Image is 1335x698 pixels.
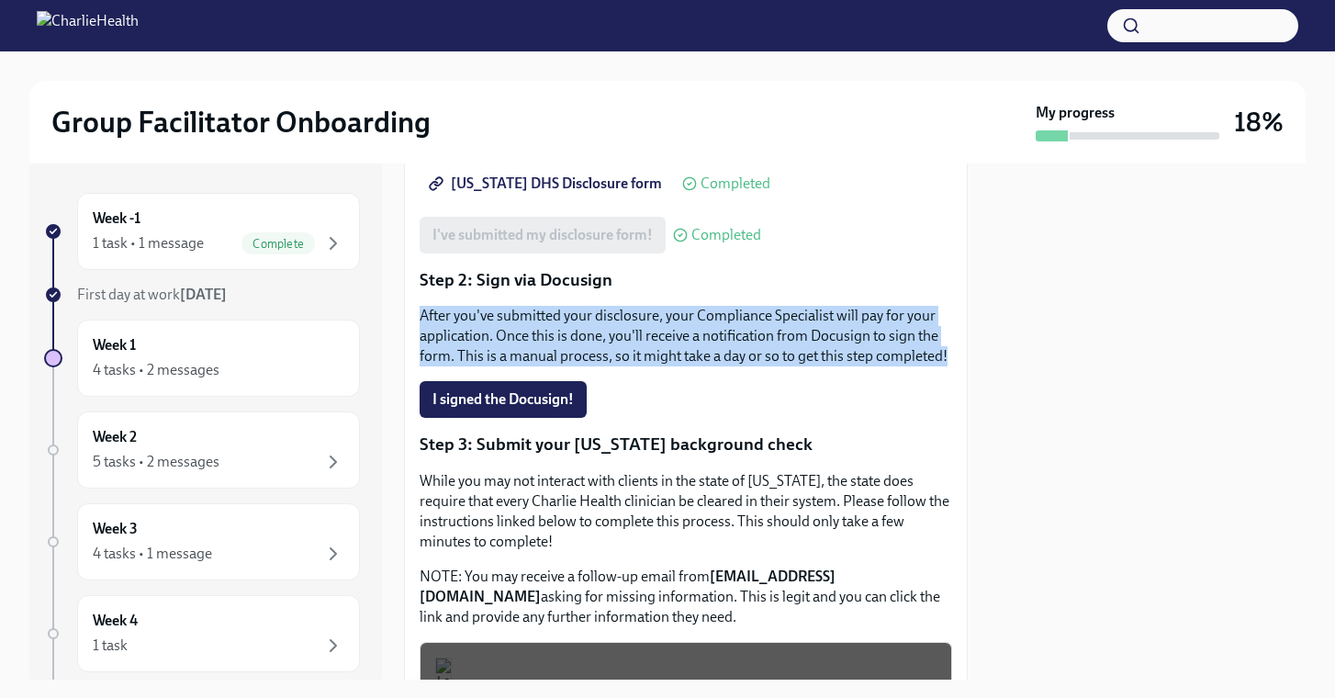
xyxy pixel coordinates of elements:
[93,636,128,656] div: 1 task
[420,567,952,627] p: NOTE: You may receive a follow-up email from asking for missing information. This is legit and yo...
[420,165,675,202] a: [US_STATE] DHS Disclosure form
[420,568,836,605] strong: [EMAIL_ADDRESS][DOMAIN_NAME]
[93,208,140,229] h6: Week -1
[420,381,587,418] button: I signed the Docusign!
[93,611,138,631] h6: Week 4
[691,228,761,242] span: Completed
[37,11,139,40] img: CharlieHealth
[77,286,227,303] span: First day at work
[93,335,136,355] h6: Week 1
[93,427,137,447] h6: Week 2
[51,104,431,141] h2: Group Facilitator Onboarding
[93,233,204,253] div: 1 task • 1 message
[44,320,360,397] a: Week 14 tasks • 2 messages
[701,176,770,191] span: Completed
[44,595,360,672] a: Week 41 task
[93,519,138,539] h6: Week 3
[44,193,360,270] a: Week -11 task • 1 messageComplete
[432,174,662,193] span: [US_STATE] DHS Disclosure form
[44,503,360,580] a: Week 34 tasks • 1 message
[420,471,952,552] p: While you may not interact with clients in the state of [US_STATE], the state does require that e...
[180,286,227,303] strong: [DATE]
[432,390,574,409] span: I signed the Docusign!
[420,306,952,366] p: After you've submitted your disclosure, your Compliance Specialist will pay for your application....
[420,268,952,292] p: Step 2: Sign via Docusign
[93,452,219,472] div: 5 tasks • 2 messages
[420,433,952,456] p: Step 3: Submit your [US_STATE] background check
[93,360,219,380] div: 4 tasks • 2 messages
[93,544,212,564] div: 4 tasks • 1 message
[44,285,360,305] a: First day at work[DATE]
[241,237,315,251] span: Complete
[1234,106,1284,139] h3: 18%
[1036,103,1115,123] strong: My progress
[44,411,360,489] a: Week 25 tasks • 2 messages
